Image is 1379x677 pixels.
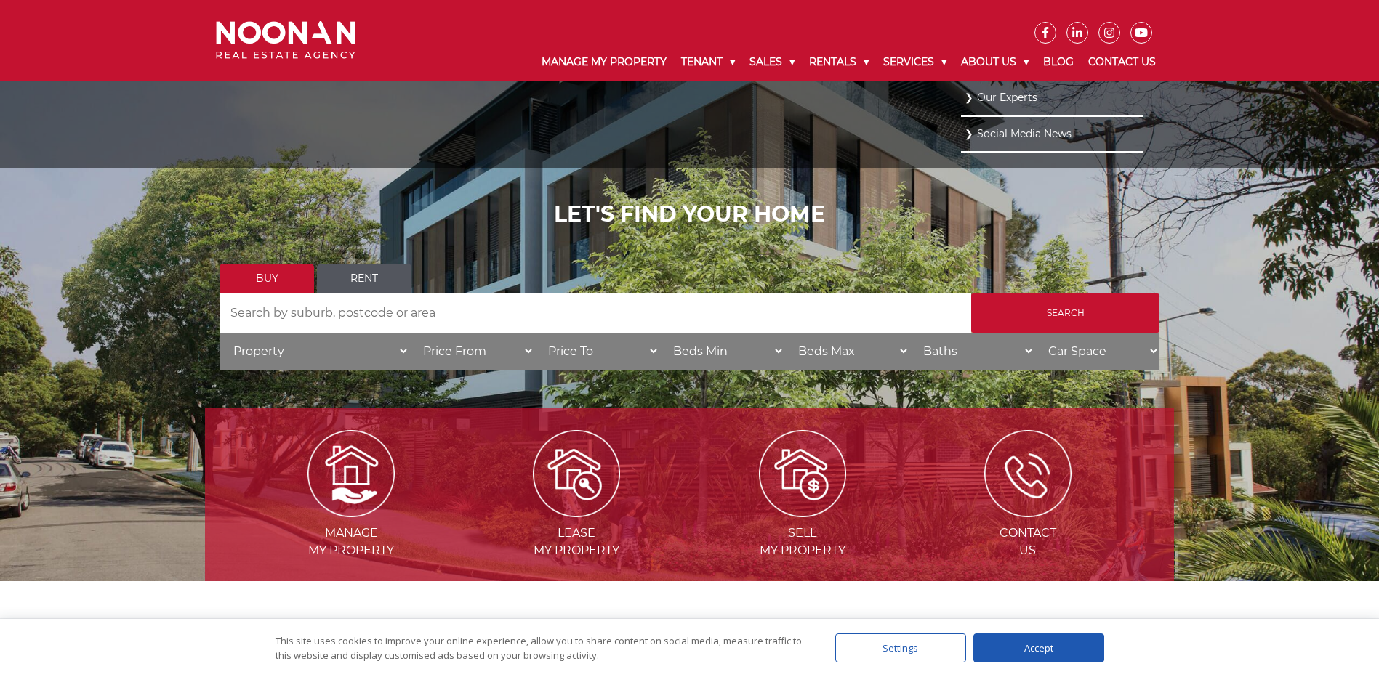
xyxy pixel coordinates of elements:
a: Blog [1036,44,1081,81]
span: Sell my Property [691,524,914,559]
span: Manage my Property [240,524,462,559]
div: Settings [835,633,966,662]
span: Lease my Property [465,524,688,559]
a: Services [876,44,954,81]
a: Social Media News [965,124,1139,144]
img: Manage my Property [307,430,395,517]
a: Tenant [674,44,742,81]
a: About Us [954,44,1036,81]
h2: LATEST PROPERTIES [241,617,1138,644]
img: Lease my property [533,430,620,517]
a: Manage my Property Managemy Property [240,466,462,557]
input: Search [971,293,1159,333]
span: Contact Us [917,524,1139,559]
div: This site uses cookies to improve your online experience, allow you to share content on social me... [276,633,806,662]
a: Rent [317,264,411,293]
a: Manage My Property [534,44,674,81]
a: Buy [220,264,314,293]
a: Contact Us [1081,44,1163,81]
a: Lease my property Leasemy Property [465,466,688,557]
img: ICONS [984,430,1072,517]
input: Search by suburb, postcode or area [220,293,971,333]
img: Noonan Real Estate Agency [216,21,355,60]
a: Sell my property Sellmy Property [691,466,914,557]
div: Accept [973,633,1104,662]
a: ICONS ContactUs [917,466,1139,557]
a: Sales [742,44,802,81]
a: Our Experts [965,88,1139,108]
h1: LET'S FIND YOUR HOME [220,201,1159,227]
img: Sell my property [759,430,846,517]
a: Rentals [802,44,876,81]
